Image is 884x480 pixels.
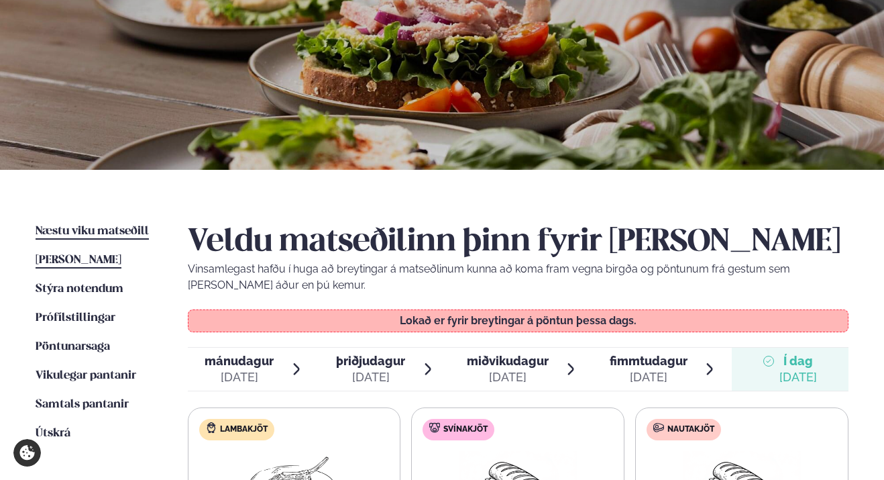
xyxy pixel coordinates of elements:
[36,254,121,266] span: [PERSON_NAME]
[36,283,123,295] span: Stýra notendum
[443,424,488,435] span: Svínakjöt
[36,252,121,269] a: [PERSON_NAME]
[36,426,70,442] a: Útskrá
[336,369,405,385] div: [DATE]
[36,399,129,410] span: Samtals pantanir
[610,369,687,385] div: [DATE]
[206,422,217,433] img: Lamb.svg
[36,368,136,384] a: Vikulegar pantanir
[36,224,149,240] a: Næstu viku matseðill
[13,439,41,467] a: Cookie settings
[653,422,664,433] img: beef.svg
[220,424,268,435] span: Lambakjöt
[610,354,687,368] span: fimmtudagur
[36,341,110,352] span: Pöntunarsaga
[779,353,817,369] span: Í dag
[205,369,274,385] div: [DATE]
[429,422,440,433] img: pork.svg
[36,370,136,381] span: Vikulegar pantanir
[36,397,129,413] a: Samtals pantanir
[188,261,849,293] p: Vinsamlegast hafðu í huga að breytingar á matseðlinum kunna að koma fram vegna birgða og pöntunum...
[36,428,70,439] span: Útskrá
[205,354,274,368] span: mánudagur
[36,226,149,237] span: Næstu viku matseðill
[36,339,110,355] a: Pöntunarsaga
[36,281,123,297] a: Stýra notendum
[336,354,405,368] span: þriðjudagur
[36,310,115,326] a: Prófílstillingar
[779,369,817,385] div: [DATE]
[467,369,549,385] div: [DATE]
[36,312,115,324] span: Prófílstillingar
[467,354,549,368] span: miðvikudagur
[667,424,714,435] span: Nautakjöt
[188,224,849,261] h2: Veldu matseðilinn þinn fyrir [PERSON_NAME]
[201,316,834,326] p: Lokað er fyrir breytingar á pöntun þessa dags.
